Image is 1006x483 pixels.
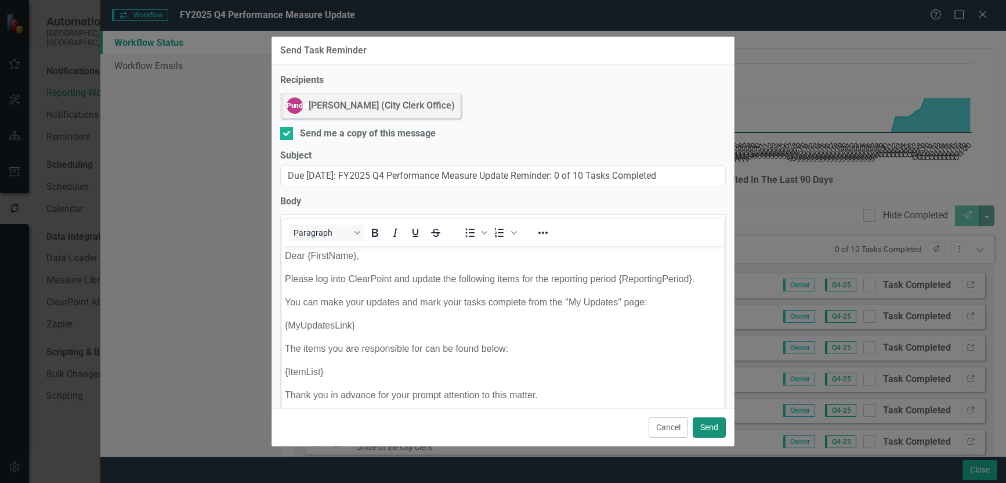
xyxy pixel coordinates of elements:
iframe: Rich Text Area [282,246,724,449]
label: Recipients [280,74,324,87]
div: Bullet list [460,225,489,241]
button: Strikethrough [426,225,446,241]
span: Paragraph [294,228,350,237]
button: Italic [385,225,405,241]
button: Reveal or hide additional toolbar items [533,225,553,241]
label: Subject [280,149,726,163]
button: Bold [365,225,385,241]
label: Body [280,195,301,208]
button: Underline [406,225,425,241]
div: Pundefined [287,98,303,114]
strong: [PERSON_NAME] (City Clerk Office) [309,99,455,113]
div: Send Task Reminder [280,45,367,56]
button: Cancel [649,417,688,438]
div: Numbered list [490,225,519,241]
button: Block Paragraph [289,225,364,241]
button: Send [693,417,726,438]
div: Send me a copy of this message [300,127,436,140]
